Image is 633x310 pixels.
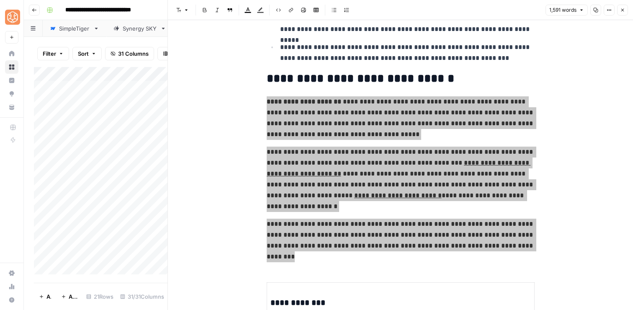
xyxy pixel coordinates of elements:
[549,6,576,14] span: 1,591 words
[118,49,149,58] span: 31 Columns
[123,24,157,33] div: Synergy SKY
[5,101,18,114] a: Your Data
[5,10,20,25] img: SimpleTiger Logo
[105,47,154,60] button: 31 Columns
[5,74,18,87] a: Insights
[5,266,18,280] a: Settings
[83,290,117,303] div: 21 Rows
[5,60,18,74] a: Browse
[5,47,18,60] a: Home
[546,5,588,15] button: 1,591 words
[56,290,83,303] button: Add 10 Rows
[46,292,51,301] span: Add Row
[106,20,173,37] a: Synergy SKY
[69,292,78,301] span: Add 10 Rows
[78,49,89,58] span: Sort
[5,280,18,293] a: Usage
[5,293,18,307] button: Help + Support
[117,290,167,303] div: 31/31 Columns
[5,87,18,101] a: Opportunities
[5,7,18,28] button: Workspace: SimpleTiger
[37,47,69,60] button: Filter
[72,47,102,60] button: Sort
[43,20,106,37] a: SimpleTiger
[59,24,90,33] div: SimpleTiger
[43,49,56,58] span: Filter
[34,290,56,303] button: Add Row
